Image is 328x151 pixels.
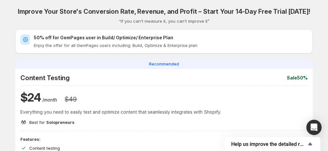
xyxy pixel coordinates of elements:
p: Everything you need to easily test and optimize content that seamlessly integrates with Shopify. [20,109,308,115]
p: Enjoy the offer for all GemPages users including: Build, Optimize & Enterprise plan [34,42,308,49]
div: Open Intercom Messenger [306,120,322,135]
p: Best for [29,119,75,125]
h1: $ 24 [20,90,41,105]
p: Features: [20,136,308,142]
span: Solopreneurs [46,120,75,125]
h2: Content Testing [20,74,70,82]
p: “If you can't measure it, you can't improve it” [119,18,210,24]
p: Sale 50% [287,75,308,81]
h2: Improve Your Store's Conversion Rate, Revenue, and Profit – Start Your 14-Day Free Trial [DATE]! [18,8,310,15]
h3: $ 49 [65,95,76,103]
span: Help us improve the detailed report for A/B campaigns [231,141,306,147]
p: /month [42,97,57,103]
span: Recommended [149,61,179,67]
span: Content testing [29,146,60,151]
h2: 50% off for GemPages user in Build/ Optimize/ Enterprise Plan [34,34,308,41]
button: Show survey - Help us improve the detailed report for A/B campaigns [231,140,314,148]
